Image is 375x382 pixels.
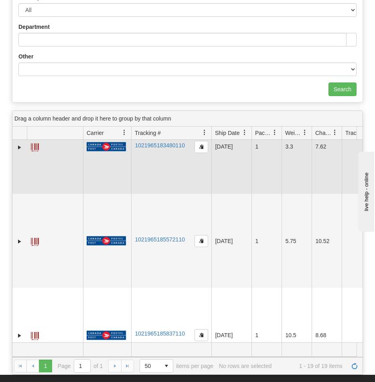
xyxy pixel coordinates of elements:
span: Charge [315,129,332,137]
button: Copy to clipboard [195,329,208,341]
td: [DATE] [211,194,251,288]
a: 1021965185837110 [135,330,185,337]
span: Tracking # [135,129,161,137]
span: Page of 1 [58,359,103,373]
a: Label [31,234,39,247]
td: 3.3 [282,100,312,194]
iframe: chat widget [357,150,374,232]
span: Weight [285,129,302,137]
span: Ship Date [215,129,239,137]
a: 1021965183480110 [135,142,185,149]
span: Packages [255,129,272,137]
img: 20 - Canada Post [87,330,126,340]
a: Expand [16,143,24,151]
span: Page 1 [39,360,52,372]
div: grid grouping header [12,111,363,127]
a: Refresh [348,360,361,372]
span: items per page [140,359,213,373]
div: No rows are selected [219,363,272,369]
label: Other [18,52,33,60]
a: Carrier filter column settings [118,126,131,139]
img: 20 - Canada Post [87,142,126,152]
a: Expand [16,237,24,245]
img: 20 - Canada Post [87,236,126,246]
button: Copy to clipboard [195,141,208,153]
a: Packages filter column settings [268,126,282,139]
span: 50 [145,362,155,370]
td: 8.68 [312,288,342,382]
span: select [160,360,173,372]
a: Label [31,328,39,341]
a: 1021965185572110 [135,236,185,243]
td: 10.52 [312,194,342,288]
td: 1 [251,100,282,194]
td: 7.62 [312,100,342,194]
div: live help - online [6,7,74,13]
span: Carrier [87,129,104,137]
a: Label [31,140,39,153]
label: Department [18,23,50,31]
td: 10.5 [282,288,312,382]
a: Ship Date filter column settings [238,126,251,139]
td: [DATE] [211,100,251,194]
td: 5.75 [282,194,312,288]
span: 1 - 19 of 19 items [277,363,343,369]
a: Weight filter column settings [298,126,312,139]
td: [DATE] [211,288,251,382]
input: Page 1 [74,360,90,372]
button: Copy to clipboard [195,235,208,247]
td: 1 [251,288,282,382]
a: Tracking # filter column settings [198,126,211,139]
a: Charge filter column settings [328,126,342,139]
input: Search [328,82,357,96]
span: Page sizes drop down [140,359,173,373]
a: Expand [16,332,24,340]
td: 1 [251,194,282,288]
